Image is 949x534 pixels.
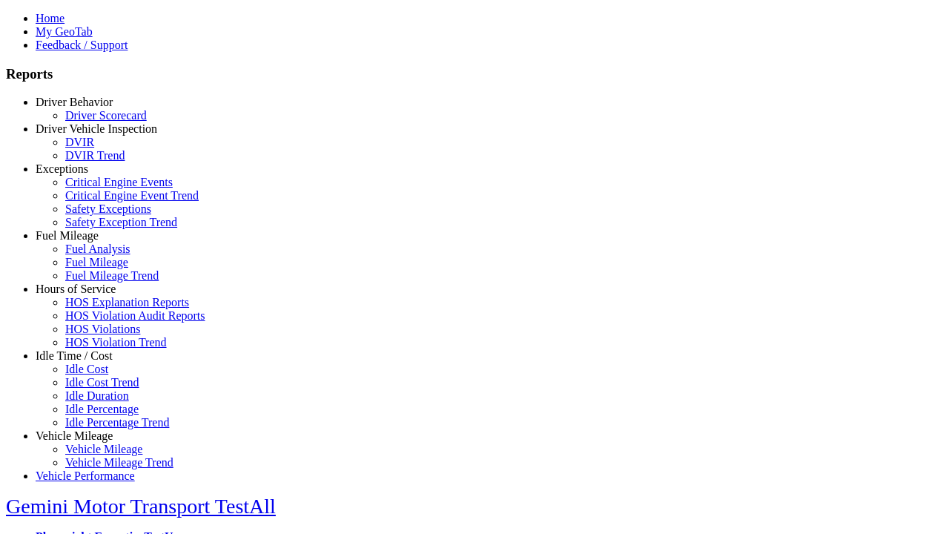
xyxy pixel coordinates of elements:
[65,189,199,202] a: Critical Engine Event Trend
[65,416,169,429] a: Idle Percentage Trend
[65,376,139,389] a: Idle Cost Trend
[36,429,113,442] a: Vehicle Mileage
[65,109,147,122] a: Driver Scorecard
[36,25,93,38] a: My GeoTab
[65,443,142,455] a: Vehicle Mileage
[65,269,159,282] a: Fuel Mileage Trend
[65,323,140,335] a: HOS Violations
[6,495,276,518] a: Gemini Motor Transport TestAll
[65,216,177,228] a: Safety Exception Trend
[65,256,128,268] a: Fuel Mileage
[36,122,157,135] a: Driver Vehicle Inspection
[36,349,113,362] a: Idle Time / Cost
[65,202,151,215] a: Safety Exceptions
[65,336,167,349] a: HOS Violation Trend
[65,149,125,162] a: DVIR Trend
[65,389,129,402] a: Idle Duration
[65,456,173,469] a: Vehicle Mileage Trend
[36,162,88,175] a: Exceptions
[65,243,130,255] a: Fuel Analysis
[36,39,128,51] a: Feedback / Support
[65,136,94,148] a: DVIR
[36,96,113,108] a: Driver Behavior
[6,66,943,82] h3: Reports
[36,229,99,242] a: Fuel Mileage
[36,283,116,295] a: Hours of Service
[65,296,189,309] a: HOS Explanation Reports
[65,176,173,188] a: Critical Engine Events
[36,469,135,482] a: Vehicle Performance
[36,12,65,24] a: Home
[65,403,139,415] a: Idle Percentage
[65,363,108,375] a: Idle Cost
[65,309,205,322] a: HOS Violation Audit Reports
